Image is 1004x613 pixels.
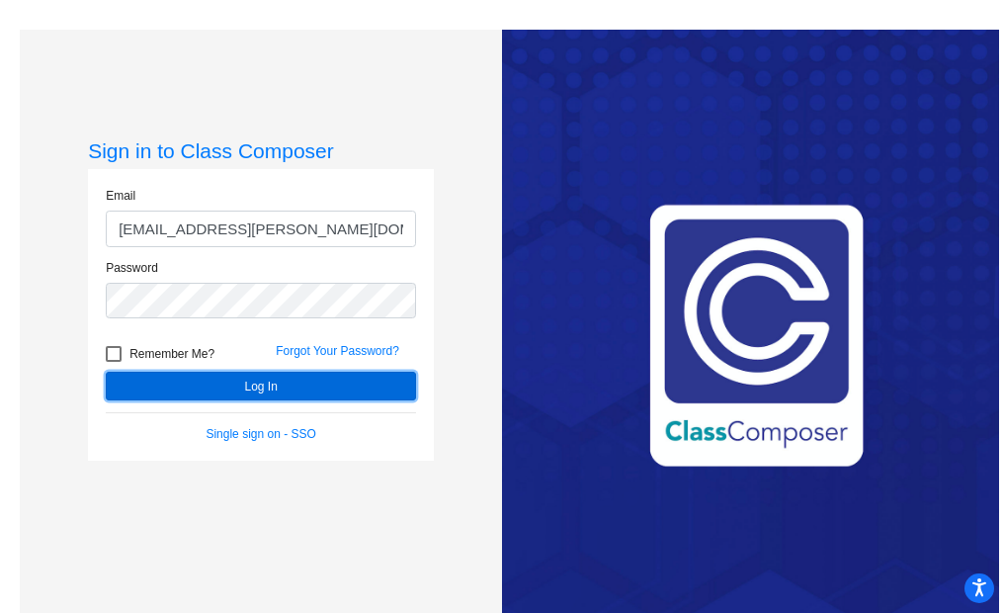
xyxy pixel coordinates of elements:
h3: Sign in to Class Composer [88,138,434,163]
a: Forgot Your Password? [276,344,399,358]
span: Remember Me? [129,342,214,366]
label: Email [106,187,135,205]
a: Single sign on - SSO [206,427,315,441]
label: Password [106,259,158,277]
button: Log In [106,372,416,400]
